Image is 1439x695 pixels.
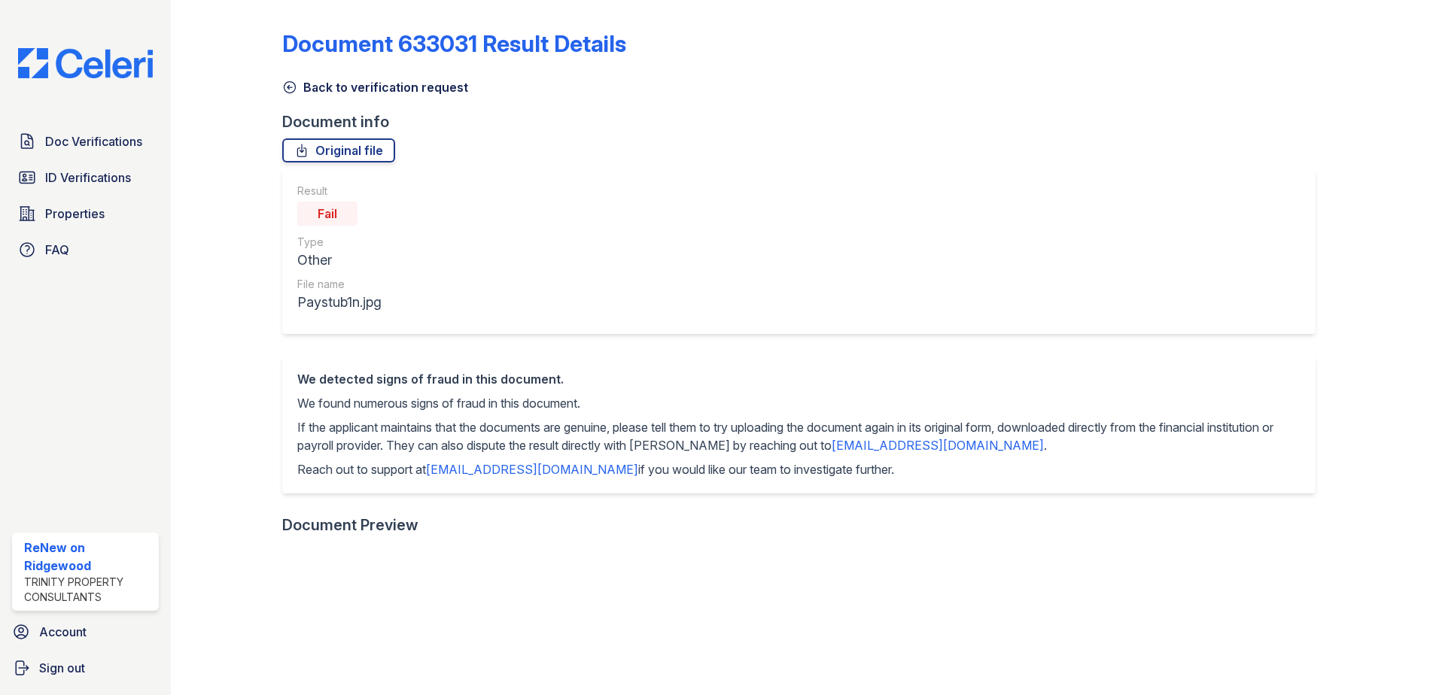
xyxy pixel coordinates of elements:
[12,199,159,229] a: Properties
[297,250,382,271] div: Other
[282,30,626,57] a: Document 633031 Result Details
[39,659,85,677] span: Sign out
[45,168,131,187] span: ID Verifications
[282,78,468,96] a: Back to verification request
[297,394,1301,412] p: We found numerous signs of fraud in this document.
[297,292,382,313] div: Paystub1n.jpg
[297,202,357,226] div: Fail
[12,235,159,265] a: FAQ
[282,138,395,162] a: Original file
[1044,438,1047,453] span: .
[24,539,153,575] div: ReNew on Ridgewood
[12,162,159,193] a: ID Verifications
[45,205,105,223] span: Properties
[6,653,165,683] a: Sign out
[24,575,153,605] div: Trinity Property Consultants
[39,623,87,641] span: Account
[6,48,165,78] img: CE_Logo_Blue-a8612792a0a2168367f1c8372b55b34899dd931a85d93a1a3d3e32e68fde9ad4.png
[12,126,159,156] a: Doc Verifications
[832,438,1044,453] a: [EMAIL_ADDRESS][DOMAIN_NAME]
[297,277,382,292] div: File name
[297,370,1301,388] div: We detected signs of fraud in this document.
[297,418,1301,454] p: If the applicant maintains that the documents are genuine, please tell them to try uploading the ...
[45,132,142,150] span: Doc Verifications
[282,514,418,536] div: Document Preview
[282,111,1328,132] div: Document info
[297,235,382,250] div: Type
[6,617,165,647] a: Account
[297,460,1301,478] p: Reach out to support at if you would like our team to investigate further.
[297,184,382,199] div: Result
[45,241,69,259] span: FAQ
[426,462,638,477] a: [EMAIL_ADDRESS][DOMAIN_NAME]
